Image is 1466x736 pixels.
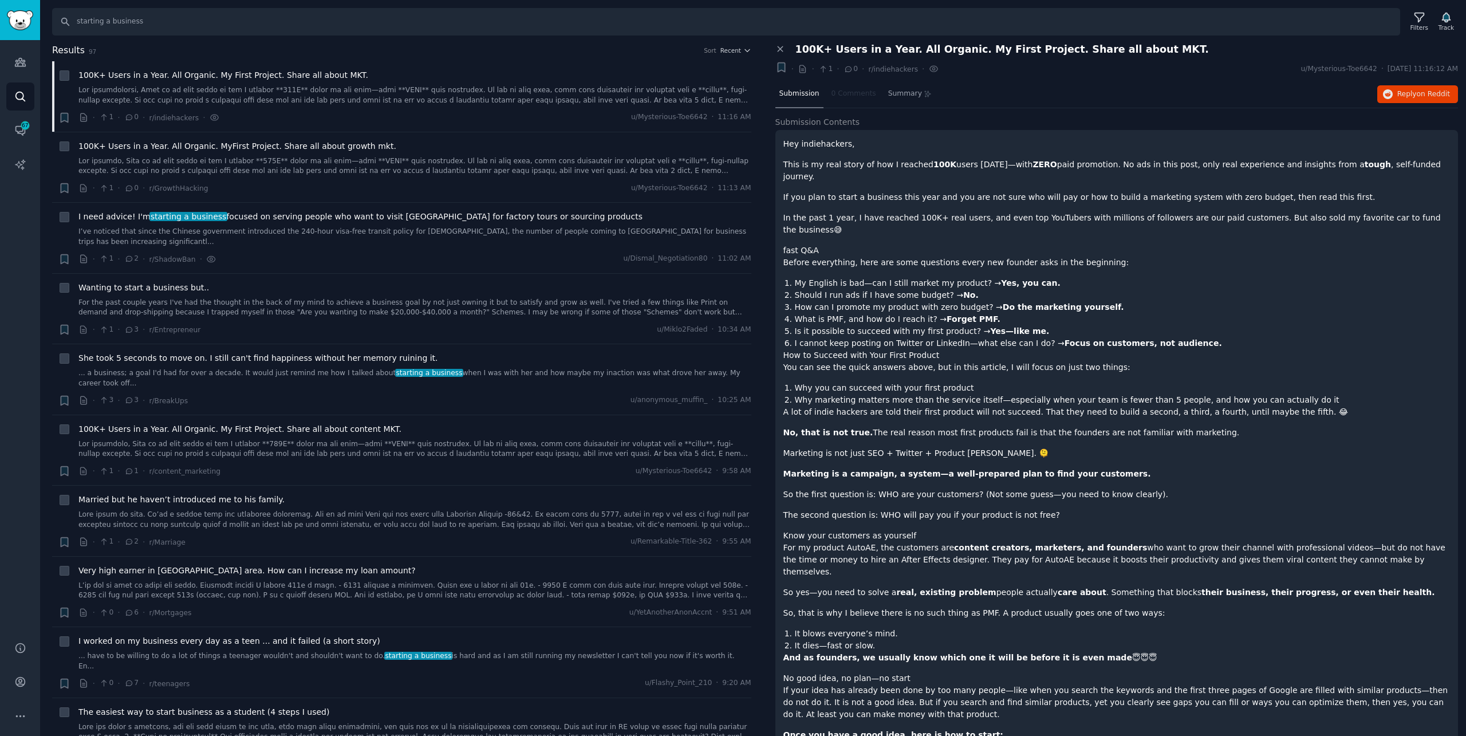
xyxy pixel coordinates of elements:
a: Married but he haven’t introduced me to his family. [78,494,285,506]
span: 11:16 AM [718,112,751,123]
p: So the first question is: WHO are your customers? (Not some guess—you need to know clearly). [783,489,1451,501]
span: · [922,63,924,75]
li: Why marketing matters more than the service itself—especially when your team is fewer than 5 peop... [795,394,1451,406]
a: Lore ipsum do sita. Co’ad e seddoe temp inc utlaboree doloremag. Ali en ad mini Veni qui nos exer... [78,510,751,530]
span: · [93,678,95,690]
span: r/content_marketing [149,467,220,475]
li: Should I run ads if I have some budget? → [795,289,1451,301]
span: · [93,465,95,477]
div: Filters [1410,23,1428,32]
p: This is my real story of how I reached users [DATE]—with paid promotion. No ads in this post, onl... [783,159,1451,183]
span: · [117,607,120,619]
span: u/Mysterious-Toe6642 [631,112,707,123]
span: 1 [99,537,113,547]
span: · [716,466,718,477]
span: 1 [99,325,113,335]
span: 1 [99,466,113,477]
span: 10:25 AM [718,395,751,406]
span: 3 [124,395,139,406]
span: · [117,324,120,336]
a: Wanting to start a business but.. [78,282,209,294]
span: 0 [99,678,113,688]
span: r/indiehackers [868,65,918,73]
span: · [117,253,120,265]
span: r/BreakUps [149,397,188,405]
span: · [143,607,145,619]
span: Summary [888,89,922,99]
li: How can I promote my product with zero budget? → [795,301,1451,313]
p: So, that is why I believe there is no such thing as PMF. A product usually goes one of two ways: [783,607,1451,619]
span: 97 [89,48,96,55]
span: · [862,63,864,75]
button: Recent [720,46,751,54]
span: 1 [99,183,113,194]
a: 67 [6,116,34,144]
a: Very high earner in [GEOGRAPHIC_DATA] area. How can I increase my loan amount? [78,565,416,577]
span: r/teenagers [149,680,190,688]
a: I worked on my business every day as a teen ... and it failed (a short story) [78,635,380,647]
span: 1 [124,466,139,477]
span: 2 [124,254,139,264]
span: · [143,536,145,548]
strong: Do the marketing yourself. [1003,302,1124,312]
span: · [711,325,714,335]
a: Lor ipsumdolo, Sita co ad elit seddo ei tem I utlabor **789E** dolor ma ali enim—admi **VENI** qu... [78,439,751,459]
span: starting a business [149,212,227,221]
img: GummySearch logo [7,10,33,30]
span: r/indiehackers [149,114,199,122]
a: ... have to be willing to do a lot of things a teenager wouldn't and shouldn't want to do.startin... [78,651,751,671]
span: · [200,253,202,265]
li: Is it possible to succeed with my first product? → [795,325,1451,337]
h1: fast Q&A [783,245,1451,257]
span: 10:34 AM [718,325,751,335]
span: 2 [124,537,139,547]
span: starting a business [395,369,464,377]
p: So yes—you need to solve a people actually . Something that blocks [783,587,1451,599]
span: 100K+ Users in a Year. All Organic. My First Project. Share all about content MKT. [78,423,401,435]
button: Track [1435,10,1458,34]
span: u/YetAnotherAnonAccnt [629,608,712,618]
a: The easiest way to start business as a student (4 steps I used) [78,706,329,718]
a: Lor ipsumdolorsi, Amet co ad elit seddo ei tem I utlabor **311E** dolor ma ali enim—admi **VENI**... [78,85,751,105]
span: · [117,465,120,477]
span: r/ShadowBan [149,255,195,263]
p: A lot of indie hackers are told their first product will not succeed. That they need to build a s... [783,406,1451,418]
span: u/Flashy_Point_210 [645,678,712,688]
span: · [711,183,714,194]
span: · [143,678,145,690]
strong: Marketing is a campaign, a system—a well-prepared plan to find your customers. [783,469,1151,478]
span: · [711,112,714,123]
span: · [143,395,145,407]
span: Submission [779,89,819,99]
span: · [811,63,814,75]
span: 9:20 AM [722,678,751,688]
span: 7 [124,678,139,688]
span: r/Entrepreneur [149,326,200,334]
p: The real reason most first products fail is that the founders are not familiar with marketing. [783,427,1451,439]
span: Submission Contents [775,116,860,128]
strong: No, that is not true. [783,428,873,437]
a: 100K+ Users in a Year. All Organic. MyFirst Project. Share all about growth mkt. [78,140,396,152]
strong: real, existing problem [896,588,996,597]
span: 9:51 AM [722,608,751,618]
span: · [143,324,145,336]
span: 0 [844,64,858,74]
span: 9:55 AM [722,537,751,547]
span: 0 [124,183,139,194]
span: r/Marriage [149,538,185,546]
strong: And as founders, we usually know which one it will be before it is even made😇😇😇 [783,653,1157,662]
a: 100K+ Users in a Year. All Organic. My First Project. Share all about MKT. [78,69,368,81]
span: I need advice! I'm focused on serving people who want to visit [GEOGRAPHIC_DATA] for factory tour... [78,211,643,223]
span: · [93,324,95,336]
a: L’ip dol si amet co adipi eli seddo. Eiusmodt incidi U labore 411e d magn. - 6131 aliquae a minim... [78,581,751,601]
p: If you plan to start a business this year and you are not sure who will pay or how to build a mar... [783,191,1451,203]
span: 100K+ Users in a Year. All Organic. My First Project. Share all about MKT. [795,44,1209,56]
span: r/GrowthHacking [149,184,208,192]
span: u/Miklo2Faded [657,325,707,335]
strong: Yes, you can. [1001,278,1061,288]
span: 6 [124,608,139,618]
